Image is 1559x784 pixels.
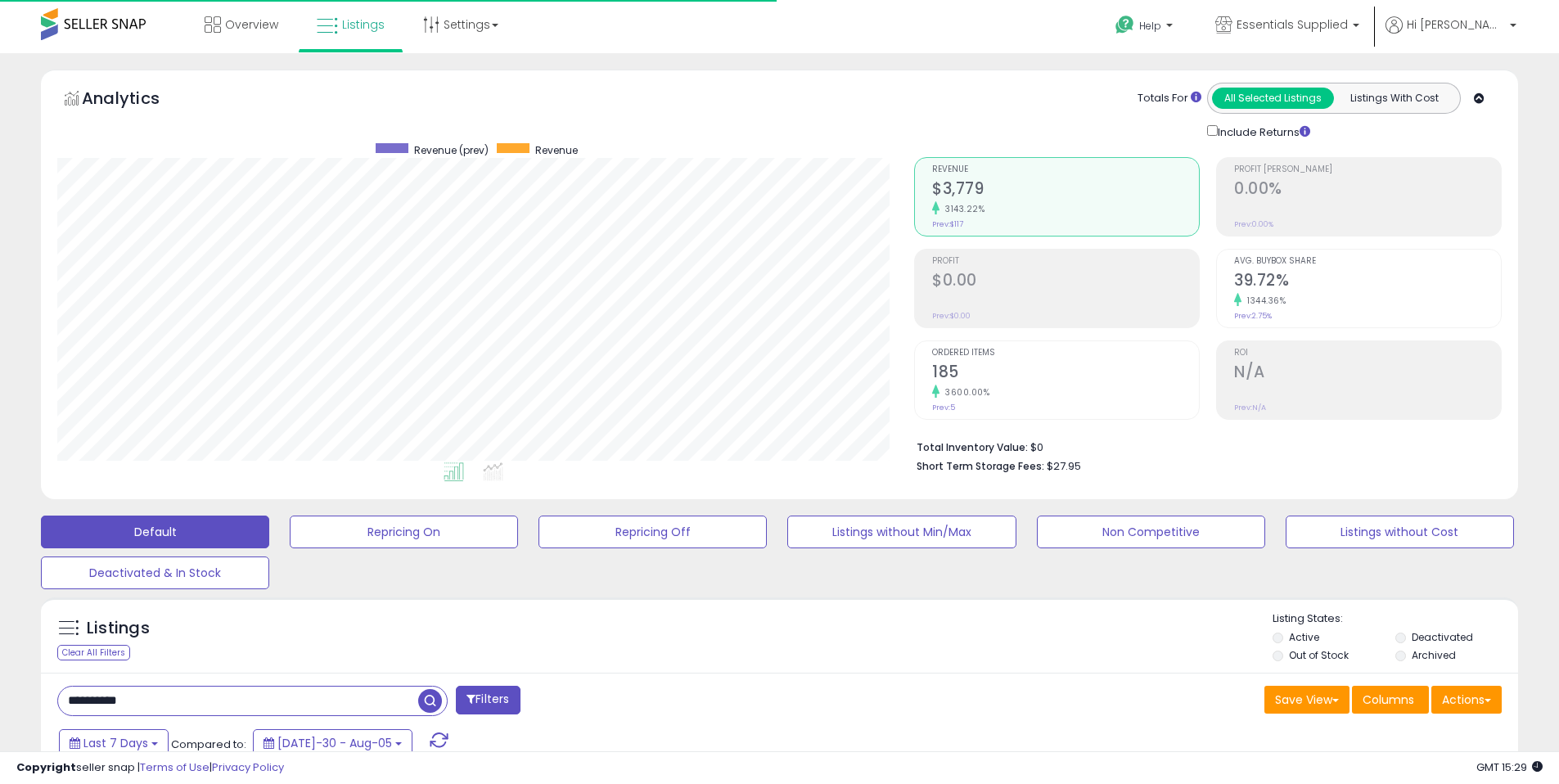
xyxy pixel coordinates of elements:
[1234,219,1273,229] small: Prev: 0.00%
[939,203,985,215] small: 3143.22%
[1139,19,1161,33] span: Help
[932,363,1199,385] h2: 185
[1115,15,1135,35] i: Get Help
[917,440,1028,454] b: Total Inventory Value:
[1234,311,1272,321] small: Prev: 2.75%
[290,516,518,548] button: Repricing On
[57,645,130,660] div: Clear All Filters
[225,16,278,33] span: Overview
[1234,271,1501,293] h2: 39.72%
[932,219,963,229] small: Prev: $117
[253,729,412,757] button: [DATE]-30 - Aug-05
[277,735,392,751] span: [DATE]-30 - Aug-05
[1412,630,1473,644] label: Deactivated
[59,729,169,757] button: Last 7 Days
[932,271,1199,293] h2: $0.00
[41,516,269,548] button: Default
[16,760,284,776] div: seller snap | |
[1138,91,1201,106] div: Totals For
[1234,349,1501,358] span: ROI
[1476,759,1543,775] span: 2025-08-14 15:29 GMT
[1195,122,1330,141] div: Include Returns
[939,386,989,399] small: 3600.00%
[212,759,284,775] a: Privacy Policy
[1273,611,1518,627] p: Listing States:
[787,516,1016,548] button: Listings without Min/Max
[1237,16,1348,33] span: Essentials Supplied
[140,759,210,775] a: Terms of Use
[1286,516,1514,548] button: Listings without Cost
[1037,516,1265,548] button: Non Competitive
[1333,88,1455,109] button: Listings With Cost
[932,179,1199,201] h2: $3,779
[1264,686,1349,714] button: Save View
[1431,686,1502,714] button: Actions
[932,165,1199,174] span: Revenue
[1234,363,1501,385] h2: N/A
[342,16,385,33] span: Listings
[1234,165,1501,174] span: Profit [PERSON_NAME]
[1234,403,1266,412] small: Prev: N/A
[1212,88,1334,109] button: All Selected Listings
[414,143,489,157] span: Revenue (prev)
[1234,257,1501,266] span: Avg. Buybox Share
[917,459,1044,473] b: Short Term Storage Fees:
[87,617,150,640] h5: Listings
[1407,16,1505,33] span: Hi [PERSON_NAME]
[932,349,1199,358] span: Ordered Items
[1234,179,1501,201] h2: 0.00%
[1386,16,1516,53] a: Hi [PERSON_NAME]
[932,403,955,412] small: Prev: 5
[917,436,1489,456] li: $0
[41,556,269,589] button: Deactivated & In Stock
[538,516,767,548] button: Repricing Off
[1412,648,1456,662] label: Archived
[171,737,246,752] span: Compared to:
[1289,648,1349,662] label: Out of Stock
[932,311,971,321] small: Prev: $0.00
[932,257,1199,266] span: Profit
[82,87,191,114] h5: Analytics
[83,735,148,751] span: Last 7 Days
[1102,2,1189,53] a: Help
[456,686,520,714] button: Filters
[1363,692,1414,708] span: Columns
[16,759,76,775] strong: Copyright
[1047,458,1081,474] span: $27.95
[1241,295,1286,307] small: 1344.36%
[535,143,578,157] span: Revenue
[1289,630,1319,644] label: Active
[1352,686,1429,714] button: Columns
